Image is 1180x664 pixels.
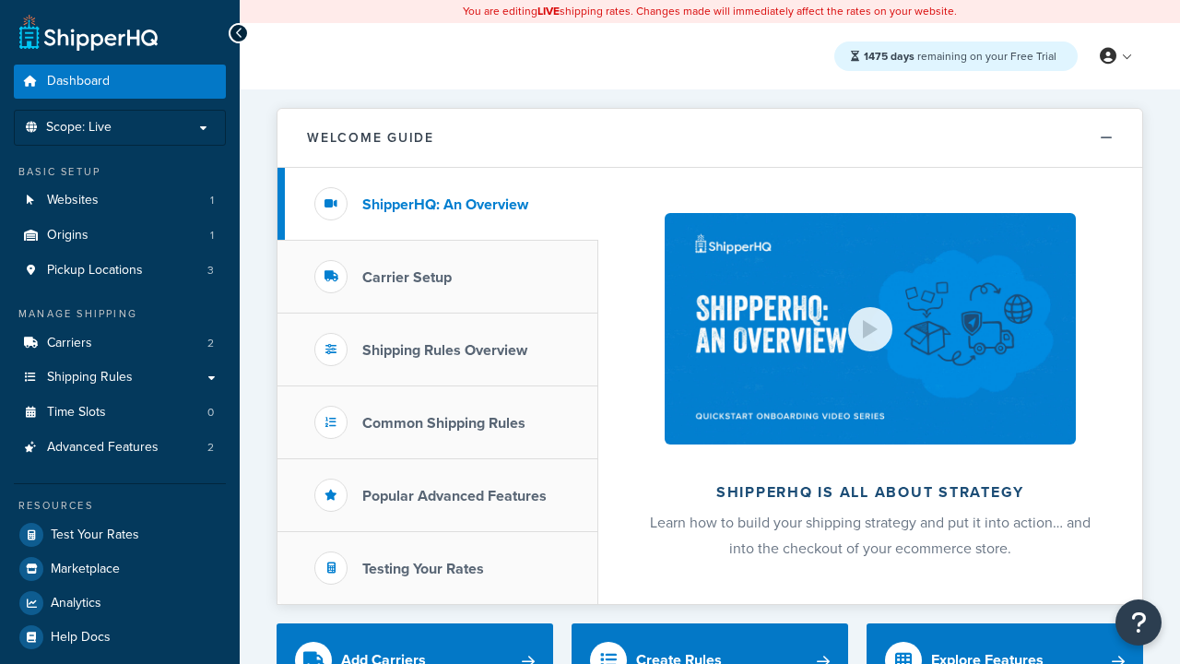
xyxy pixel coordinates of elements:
[47,370,133,385] span: Shipping Rules
[14,587,226,620] a: Analytics
[207,336,214,351] span: 2
[14,498,226,514] div: Resources
[14,518,226,551] a: Test Your Rates
[47,405,106,421] span: Time Slots
[14,396,226,430] a: Time Slots0
[14,552,226,586] a: Marketplace
[14,431,226,465] a: Advanced Features2
[207,440,214,456] span: 2
[14,326,226,361] li: Carriers
[51,562,120,577] span: Marketplace
[537,3,560,19] b: LIVE
[650,512,1091,559] span: Learn how to build your shipping strategy and put it into action… and into the checkout of your e...
[207,405,214,421] span: 0
[14,431,226,465] li: Advanced Features
[207,263,214,279] span: 3
[14,254,226,288] a: Pickup Locations3
[51,596,101,611] span: Analytics
[47,228,88,243] span: Origins
[362,342,527,359] h3: Shipping Rules Overview
[46,120,112,136] span: Scope: Live
[864,48,914,65] strong: 1475 days
[14,621,226,654] a: Help Docs
[47,440,159,456] span: Advanced Features
[14,219,226,253] a: Origins1
[1115,599,1162,646] button: Open Resource Center
[14,184,226,218] a: Websites1
[47,193,99,208] span: Websites
[210,228,214,243] span: 1
[277,109,1142,168] button: Welcome Guide
[362,488,547,504] h3: Popular Advanced Features
[14,326,226,361] a: Carriers2
[647,484,1093,501] h2: ShipperHQ is all about strategy
[665,213,1076,445] img: ShipperHQ is all about strategy
[362,561,484,577] h3: Testing Your Rates
[14,361,226,395] a: Shipping Rules
[14,164,226,180] div: Basic Setup
[51,528,139,543] span: Test Your Rates
[14,254,226,288] li: Pickup Locations
[14,65,226,99] a: Dashboard
[14,396,226,430] li: Time Slots
[14,184,226,218] li: Websites
[864,48,1056,65] span: remaining on your Free Trial
[362,269,452,286] h3: Carrier Setup
[362,196,528,213] h3: ShipperHQ: An Overview
[14,219,226,253] li: Origins
[51,630,111,646] span: Help Docs
[14,306,226,322] div: Manage Shipping
[210,193,214,208] span: 1
[47,263,143,279] span: Pickup Locations
[47,74,110,89] span: Dashboard
[47,336,92,351] span: Carriers
[307,131,434,145] h2: Welcome Guide
[362,415,525,432] h3: Common Shipping Rules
